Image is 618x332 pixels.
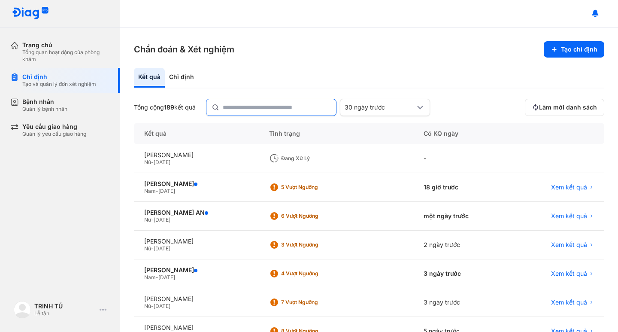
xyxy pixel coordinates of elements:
[413,259,510,288] div: 3 ngày trước
[151,159,154,165] span: -
[158,188,175,194] span: [DATE]
[144,151,248,159] div: [PERSON_NAME]
[151,245,154,252] span: -
[154,159,170,165] span: [DATE]
[144,245,151,252] span: Nữ
[259,123,413,144] div: Tình trạng
[144,274,156,280] span: Nam
[134,68,165,88] div: Kết quả
[281,155,350,162] div: Đang xử lý
[14,301,31,318] img: logo
[525,99,604,116] button: Làm mới danh sách
[281,213,350,219] div: 6 Vượt ngưỡng
[144,216,151,223] span: Nữ
[345,104,415,111] div: 30 ngày trước
[413,288,510,317] div: 3 ngày trước
[151,216,154,223] span: -
[551,241,587,249] span: Xem kết quả
[144,303,151,309] span: Nữ
[413,173,510,202] div: 18 giờ trước
[12,7,49,20] img: logo
[22,131,86,137] div: Quản lý yêu cầu giao hàng
[164,104,174,111] span: 189
[154,303,170,309] span: [DATE]
[34,310,96,317] div: Lễ tân
[134,123,259,144] div: Kết quả
[539,104,597,111] span: Làm mới danh sách
[413,231,510,259] div: 2 ngày trước
[156,274,158,280] span: -
[154,245,170,252] span: [DATE]
[144,209,248,216] div: [PERSON_NAME] AN
[22,81,96,88] div: Tạo và quản lý đơn xét nghiệm
[144,324,248,332] div: [PERSON_NAME]
[144,295,248,303] div: [PERSON_NAME]
[156,188,158,194] span: -
[144,180,248,188] div: [PERSON_NAME]
[413,202,510,231] div: một ngày trước
[154,216,170,223] span: [DATE]
[134,43,234,55] h3: Chẩn đoán & Xét nghiệm
[281,241,350,248] div: 3 Vượt ngưỡng
[544,41,604,58] button: Tạo chỉ định
[281,270,350,277] div: 4 Vượt ngưỡng
[22,49,110,63] div: Tổng quan hoạt động của phòng khám
[413,144,510,173] div: -
[134,104,196,111] div: Tổng cộng kết quả
[144,238,248,245] div: [PERSON_NAME]
[22,106,67,113] div: Quản lý bệnh nhân
[551,298,587,306] span: Xem kết quả
[22,73,96,81] div: Chỉ định
[22,123,86,131] div: Yêu cầu giao hàng
[281,299,350,306] div: 7 Vượt ngưỡng
[22,41,110,49] div: Trang chủ
[551,212,587,220] span: Xem kết quả
[281,184,350,191] div: 5 Vượt ngưỡng
[151,303,154,309] span: -
[34,302,96,310] div: TRINH TÚ
[413,123,510,144] div: Có KQ ngày
[144,266,248,274] div: [PERSON_NAME]
[22,98,67,106] div: Bệnh nhân
[551,183,587,191] span: Xem kết quả
[158,274,175,280] span: [DATE]
[551,270,587,277] span: Xem kết quả
[165,68,198,88] div: Chỉ định
[144,188,156,194] span: Nam
[144,159,151,165] span: Nữ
